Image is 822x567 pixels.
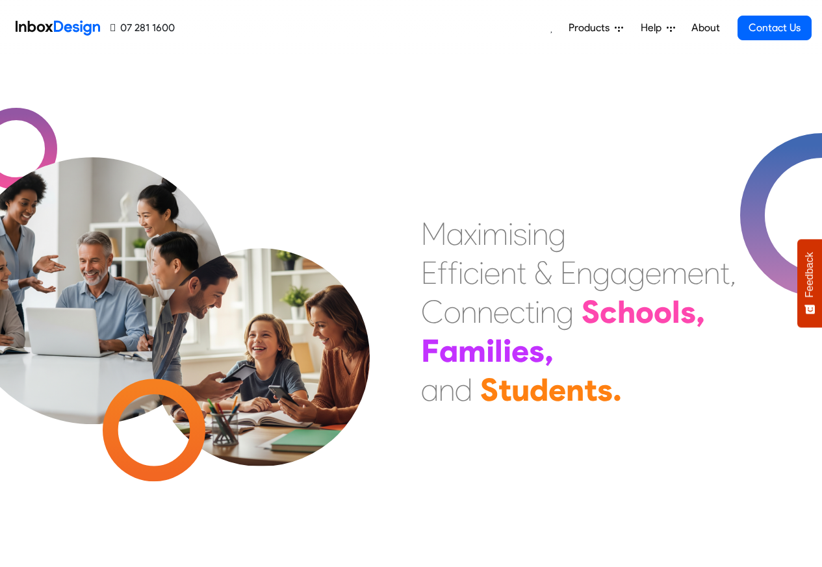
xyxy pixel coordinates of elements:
div: e [645,253,661,292]
div: e [484,253,500,292]
div: h [617,292,636,331]
div: , [696,292,705,331]
a: About [687,15,723,41]
div: , [730,253,736,292]
div: m [661,253,687,292]
div: m [458,331,486,370]
div: i [503,331,511,370]
div: n [500,253,517,292]
div: g [593,253,610,292]
div: n [704,253,720,292]
div: F [421,331,439,370]
div: s [680,292,696,331]
div: o [636,292,654,331]
div: , [545,331,554,370]
span: Feedback [804,252,816,297]
button: Feedback - Show survey [797,239,822,327]
div: n [532,214,548,253]
span: Help [641,20,667,36]
div: E [421,253,437,292]
div: l [494,331,503,370]
div: & [534,253,552,292]
a: Products [563,15,628,41]
div: i [477,214,482,253]
div: l [672,292,680,331]
div: i [486,331,494,370]
div: e [511,331,529,370]
div: n [461,292,477,331]
div: d [530,370,548,409]
div: t [584,370,597,409]
div: S [582,292,600,331]
div: a [439,331,458,370]
div: t [498,370,511,409]
div: i [508,214,513,253]
div: t [720,253,730,292]
div: i [479,253,484,292]
div: x [464,214,477,253]
div: . [613,370,622,409]
div: e [493,292,509,331]
a: Help [636,15,680,41]
div: i [535,292,540,331]
div: g [556,292,574,331]
a: Contact Us [738,16,812,40]
div: o [444,292,461,331]
div: i [458,253,463,292]
div: C [421,292,444,331]
div: E [560,253,576,292]
div: u [511,370,530,409]
div: t [525,292,535,331]
div: a [421,370,439,409]
div: c [463,253,479,292]
div: m [482,214,508,253]
div: a [446,214,464,253]
div: a [610,253,628,292]
div: g [628,253,645,292]
div: c [509,292,525,331]
div: S [480,370,498,409]
div: M [421,214,446,253]
div: i [527,214,532,253]
img: parents_with_child.png [125,194,397,466]
div: e [687,253,704,292]
div: g [548,214,566,253]
div: s [529,331,545,370]
div: o [654,292,672,331]
div: c [600,292,617,331]
a: 07 281 1600 [110,20,175,36]
div: n [540,292,556,331]
div: e [548,370,566,409]
div: f [448,253,458,292]
div: n [477,292,493,331]
div: n [576,253,593,292]
div: t [517,253,526,292]
div: f [437,253,448,292]
div: s [513,214,527,253]
div: s [597,370,613,409]
div: d [455,370,472,409]
span: Products [569,20,615,36]
div: n [439,370,455,409]
div: Maximising Efficient & Engagement, Connecting Schools, Families, and Students. [421,214,736,409]
div: n [566,370,584,409]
